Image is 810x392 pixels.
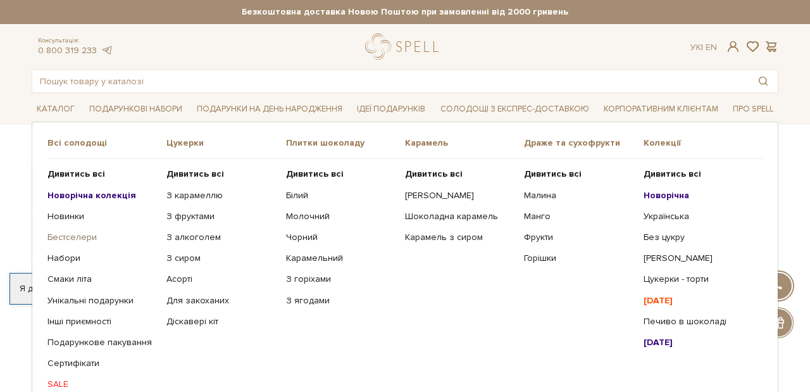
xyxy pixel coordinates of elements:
[524,232,633,243] a: Фрукти
[47,295,157,307] a: Унікальні подарунки
[599,99,723,119] a: Корпоративним клієнтам
[286,274,396,285] a: З горіхами
[352,99,430,119] a: Ідеї подарунків
[706,42,717,53] a: En
[749,70,778,92] button: Пошук товару у каталозі
[47,253,157,264] a: Набори
[644,190,753,201] a: Новорічна
[166,137,285,149] span: Цукерки
[47,232,157,243] a: Бестселери
[47,358,157,369] a: Сертифікати
[166,168,224,179] b: Дивитись всі
[524,137,643,149] span: Драже та сухофрукти
[435,98,594,120] a: Солодощі з експрес-доставкою
[166,316,276,327] a: Діскавері кіт
[166,211,276,222] a: З фруктами
[644,337,753,348] a: [DATE]
[286,253,396,264] a: Карамельний
[47,211,157,222] a: Новинки
[405,168,463,179] b: Дивитись всі
[644,137,763,149] span: Колекції
[32,6,778,18] strong: Безкоштовна доставка Новою Поштою при замовленні від 2000 гривень
[32,70,749,92] input: Пошук товару у каталозі
[192,99,347,119] a: Подарунки на День народження
[405,137,524,149] span: Карамель
[166,295,276,307] a: Для закоханих
[405,168,514,180] a: Дивитись всі
[286,137,405,149] span: Плитки шоколаду
[47,274,157,285] a: Смаки літа
[701,42,703,53] span: |
[728,99,778,119] a: Про Spell
[166,190,276,201] a: З карамеллю
[644,274,753,285] a: Цукерки - торти
[644,253,753,264] a: [PERSON_NAME]
[286,190,396,201] a: Білий
[644,168,753,180] a: Дивитись всі
[100,45,113,56] a: telegram
[32,99,80,119] a: Каталог
[644,295,753,307] a: [DATE]
[286,295,396,307] a: З ягодами
[286,168,344,179] b: Дивитись всі
[644,295,673,306] b: [DATE]
[166,253,276,264] a: З сиром
[644,316,753,327] a: Печиво в шоколаді
[166,168,276,180] a: Дивитись всі
[405,232,514,243] a: Карамель з сиром
[524,168,633,180] a: Дивитись всі
[47,168,157,180] a: Дивитись всі
[10,283,353,294] div: Я дозволяю [DOMAIN_NAME] використовувати
[286,211,396,222] a: Молочний
[38,45,97,56] a: 0 800 319 233
[365,34,444,60] a: logo
[286,232,396,243] a: Чорний
[166,232,276,243] a: З алкоголем
[166,274,276,285] a: Асорті
[644,190,689,201] b: Новорічна
[47,137,166,149] span: Всі солодощі
[524,253,633,264] a: Горішки
[524,168,582,179] b: Дивитись всі
[405,190,514,201] a: [PERSON_NAME]
[405,211,514,222] a: Шоколадна карамель
[47,379,157,390] a: SALE
[690,42,717,53] div: Ук
[524,190,633,201] a: Малина
[47,190,136,201] b: Новорічна колекція
[286,168,396,180] a: Дивитись всі
[84,99,187,119] a: Подарункові набори
[644,211,753,222] a: Українська
[47,190,157,201] a: Новорічна колекція
[47,337,157,348] a: Подарункове пакування
[524,211,633,222] a: Манго
[38,37,113,45] span: Консультація:
[47,316,157,327] a: Інші приємності
[644,168,701,179] b: Дивитись всі
[644,337,673,348] b: [DATE]
[644,232,753,243] a: Без цукру
[47,168,105,179] b: Дивитись всі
